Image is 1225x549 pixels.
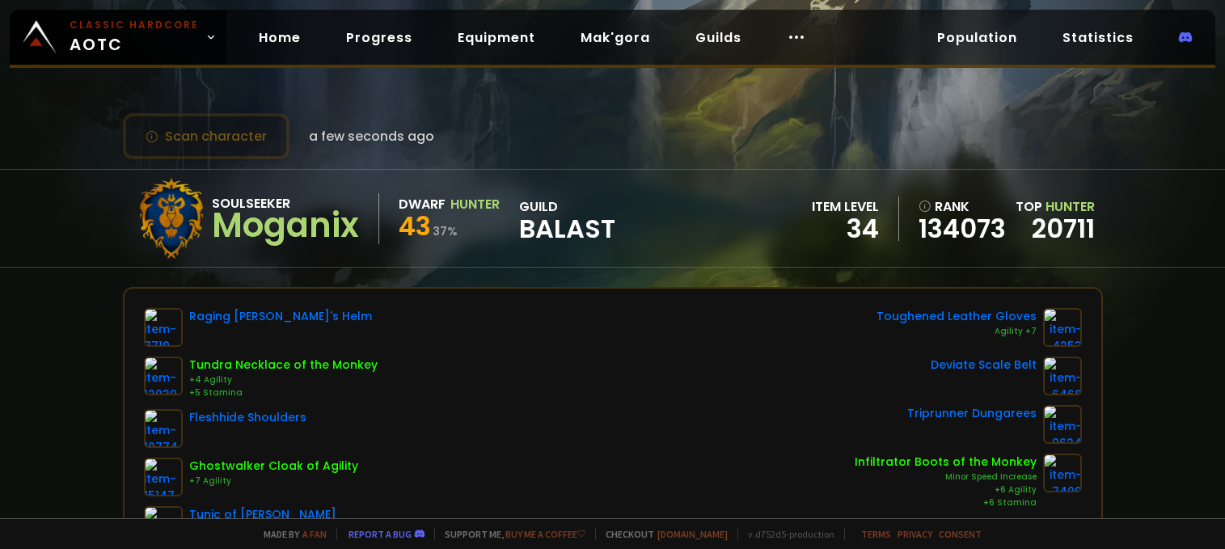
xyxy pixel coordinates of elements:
[189,475,358,488] div: +7 Agility
[212,193,359,213] div: Soulseeker
[939,528,982,540] a: Consent
[855,484,1037,496] div: +6 Agility
[812,196,879,217] div: item level
[434,528,585,540] span: Support me,
[505,528,585,540] a: Buy me a coffee
[812,217,879,241] div: 34
[302,528,327,540] a: a fan
[919,217,1006,241] a: 134073
[144,357,183,395] img: item-12039
[246,21,314,54] a: Home
[855,496,1037,509] div: +6 Stamina
[450,194,500,214] div: Hunter
[1043,357,1082,395] img: item-6468
[1043,405,1082,444] img: item-9624
[189,308,372,325] div: Raging [PERSON_NAME]'s Helm
[1050,21,1147,54] a: Statistics
[855,471,1037,484] div: Minor Speed Increase
[877,325,1037,338] div: Agility +7
[144,308,183,347] img: item-7719
[144,409,183,448] img: item-10774
[348,528,412,540] a: Report a bug
[144,458,183,496] img: item-15147
[189,506,336,523] div: Tunic of [PERSON_NAME]
[737,528,834,540] span: v. d752d5 - production
[189,458,358,475] div: Ghostwalker Cloak of Agility
[877,308,1037,325] div: Toughened Leather Gloves
[10,10,226,65] a: Classic HardcoreAOTC
[399,194,446,214] div: Dwarf
[1045,197,1095,216] span: Hunter
[445,21,548,54] a: Equipment
[70,18,199,57] span: AOTC
[433,223,458,239] small: 37 %
[189,386,378,399] div: +5 Stamina
[519,217,615,241] span: BALAST
[898,528,932,540] a: Privacy
[861,528,891,540] a: Terms
[1043,454,1082,492] img: item-7409
[519,196,615,241] div: guild
[123,113,289,159] button: Scan character
[333,21,425,54] a: Progress
[919,196,1006,217] div: rank
[568,21,663,54] a: Mak'gora
[907,405,1037,422] div: Triprunner Dungarees
[212,213,359,238] div: Moganix
[189,374,378,386] div: +4 Agility
[309,126,434,146] span: a few seconds ago
[855,454,1037,471] div: Infiltrator Boots of the Monkey
[189,357,378,374] div: Tundra Necklace of the Monkey
[189,409,306,426] div: Fleshhide Shoulders
[1043,308,1082,347] img: item-4253
[70,18,199,32] small: Classic Hardcore
[399,208,431,244] span: 43
[595,528,728,540] span: Checkout
[1032,210,1095,247] a: 20711
[657,528,728,540] a: [DOMAIN_NAME]
[931,357,1037,374] div: Deviate Scale Belt
[682,21,754,54] a: Guilds
[924,21,1030,54] a: Population
[1016,196,1095,217] div: Top
[254,528,327,540] span: Made by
